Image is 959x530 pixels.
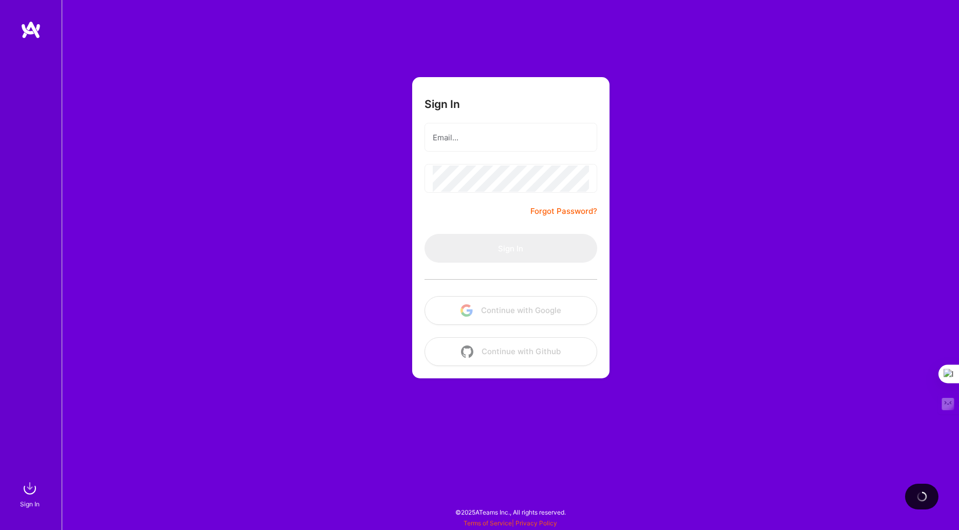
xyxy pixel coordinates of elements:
button: Sign In [425,234,597,263]
img: icon [461,345,473,358]
img: sign in [20,478,40,499]
div: © 2025 ATeams Inc., All rights reserved. [62,499,959,525]
button: Continue with Github [425,337,597,366]
img: logo [21,21,41,39]
img: loading [914,489,929,504]
input: Email... [433,124,589,151]
button: Continue with Google [425,296,597,325]
h3: Sign In [425,98,460,111]
span: | [464,519,557,527]
a: Privacy Policy [515,519,557,527]
div: Sign In [20,499,40,509]
a: sign inSign In [22,478,40,509]
a: Forgot Password? [530,205,597,217]
a: Terms of Service [464,519,512,527]
img: icon [460,304,473,317]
